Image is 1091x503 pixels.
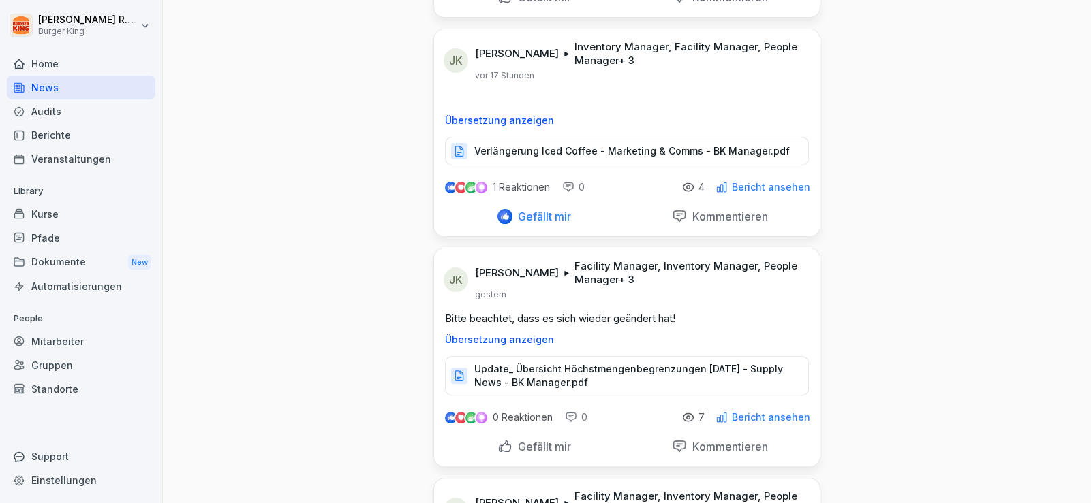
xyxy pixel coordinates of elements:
img: love [456,182,466,193]
p: vor 17 Stunden [475,70,534,81]
a: Pfade [7,226,155,250]
a: Kurse [7,202,155,226]
p: Gefällt mir [512,210,571,223]
p: Library [7,180,155,202]
div: 0 [565,410,587,424]
p: Übersetzung anzeigen [445,115,809,126]
img: inspiring [476,181,487,193]
a: Gruppen [7,353,155,377]
a: News [7,76,155,99]
p: Kommentieren [687,440,768,453]
p: Bericht ansehen [732,412,810,423]
p: Gefällt mir [512,440,571,453]
a: Standorte [7,377,155,401]
p: [PERSON_NAME] Rohrich [38,14,138,26]
p: Verlängerung Iced Coffee - Marketing & Comms - BK Manager.pdf [474,144,790,158]
a: Berichte [7,123,155,147]
p: Update_ Übersicht Höchstmengenbegrenzungen [DATE] - Supply News - BK Manager.pdf [474,362,795,389]
div: Support [7,444,155,468]
img: like [446,182,457,193]
p: Facility Manager, Inventory Manager, People Manager + 3 [574,259,803,287]
a: Verlängerung Iced Coffee - Marketing & Comms - BK Manager.pdf [445,148,809,162]
img: like [446,412,457,423]
img: celebrate [465,412,477,423]
p: 4 [698,182,705,193]
p: [PERSON_NAME] [475,47,559,61]
p: 1 Reaktionen [493,182,550,193]
div: Dokumente [7,250,155,275]
a: DokumenteNew [7,250,155,275]
a: Update_ Übersicht Höchstmengenbegrenzungen [DATE] - Supply News - BK Manager.pdf [445,373,809,387]
div: JK [444,48,468,73]
a: Audits [7,99,155,123]
p: [PERSON_NAME] [475,266,559,280]
a: Home [7,52,155,76]
img: love [456,412,466,423]
a: Mitarbeiter [7,329,155,353]
p: People [7,308,155,329]
a: Automatisierungen [7,274,155,298]
p: Burger King [38,27,138,36]
p: Bitte beachtet, dass es sich wieder geändert hat! [445,311,809,326]
p: Übersetzung anzeigen [445,334,809,345]
p: 0 Reaktionen [493,412,553,423]
a: Einstellungen [7,468,155,492]
a: Veranstaltungen [7,147,155,171]
p: Bericht ansehen [732,182,810,193]
div: 0 [562,180,585,194]
p: gestern [475,289,506,300]
p: Inventory Manager, Facility Manager, People Manager + 3 [574,40,803,67]
img: inspiring [476,411,487,423]
img: celebrate [465,182,477,193]
div: New [128,255,151,270]
p: Kommentieren [687,210,768,223]
div: JK [444,267,468,292]
p: 7 [698,412,705,423]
